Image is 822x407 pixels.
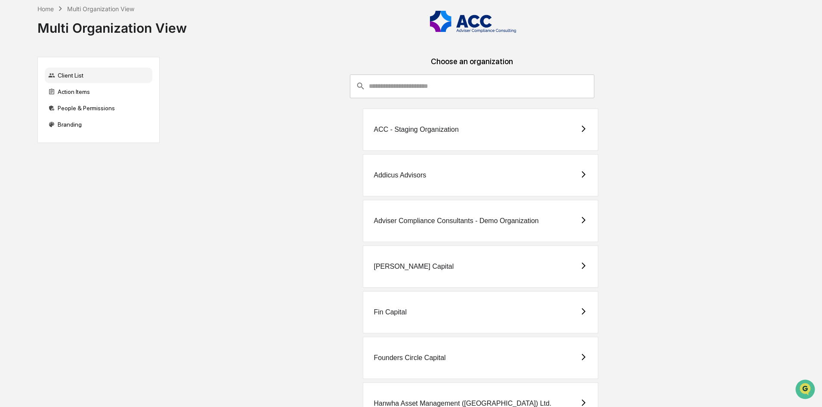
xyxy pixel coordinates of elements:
div: We're available if you need us! [29,75,109,81]
button: Start new chat [146,68,157,79]
div: 🗄️ [62,109,69,116]
div: People & Permissions [45,100,152,116]
div: Fin Capital [374,308,406,316]
div: consultant-dashboard__filter-organizations-search-bar [350,75,594,98]
div: Home [37,5,54,12]
div: ACC - Staging Organization [374,126,458,134]
p: How can we help? [9,18,157,32]
div: Multi Organization View [37,13,187,36]
div: Adviser Compliance Consultants - Demo Organization [374,217,538,225]
span: Preclearance [17,109,56,117]
iframe: Open customer support [794,379,818,402]
div: Choose an organization [167,57,777,75]
span: Data Lookup [17,125,54,134]
img: 1746055101610-c473b297-6a78-478c-a979-82029cc54cd1 [9,66,24,81]
div: Start new chat [29,66,141,75]
a: Powered byPylon [61,146,104,152]
div: Action Items [45,84,152,99]
input: Clear [22,39,142,48]
img: Adviser Compliance Consulting [430,11,516,33]
div: Multi Organization View [67,5,134,12]
a: 🗄️Attestations [59,105,110,121]
div: Founders Circle Capital [374,354,445,362]
span: Attestations [71,109,107,117]
div: 🔎 [9,126,15,133]
div: [PERSON_NAME] Capital [374,263,454,270]
a: 🔎Data Lookup [5,121,58,137]
div: Addicus Advisors [374,171,426,179]
div: Client List [45,68,152,83]
span: Pylon [86,146,104,152]
div: 🖐️ [9,109,15,116]
a: 🖐️Preclearance [5,105,59,121]
div: Branding [45,117,152,132]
